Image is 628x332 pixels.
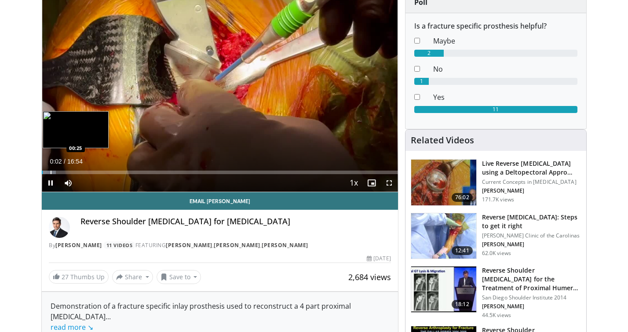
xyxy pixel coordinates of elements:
button: Share [112,270,153,284]
p: [PERSON_NAME] [482,303,581,310]
h4: Related Videos [411,135,474,146]
img: Avatar [49,217,70,238]
span: 0:02 [50,158,62,165]
h3: Reverse Shoulder [MEDICAL_DATA] for the Treatment of Proximal Humeral … [482,266,581,292]
h6: Is a fracture specific prosthesis helpful? [414,22,577,30]
div: By FEATURING , , [49,241,391,249]
div: 2 [414,50,444,57]
p: [PERSON_NAME] [482,187,581,194]
img: image.jpeg [43,111,109,148]
div: Progress Bar [42,171,398,174]
button: Save to [157,270,201,284]
p: San Diego Shoulder Institute 2014 [482,294,581,301]
div: [DATE] [367,255,391,263]
span: / [64,158,66,165]
img: Q2xRg7exoPLTwO8X4xMDoxOjA4MTsiGN.150x105_q85_crop-smart_upscale.jpg [411,266,476,312]
a: 76:02 Live Reverse [MEDICAL_DATA] using a Deltopectoral Appro… Current Concepts in [MEDICAL_DATA]... [411,159,581,206]
a: [PERSON_NAME] [214,241,260,249]
a: [PERSON_NAME] [262,241,308,249]
h3: Live Reverse [MEDICAL_DATA] using a Deltopectoral Appro… [482,159,581,177]
button: Mute [59,174,77,192]
dd: Maybe [427,36,584,46]
span: 76:02 [452,193,473,202]
p: 62.0K views [482,250,511,257]
a: 18:12 Reverse Shoulder [MEDICAL_DATA] for the Treatment of Proximal Humeral … San Diego Shoulder ... [411,266,581,319]
span: 2,684 views [348,272,391,282]
span: 27 [62,273,69,281]
p: 44.5K views [482,312,511,319]
p: 171.7K views [482,196,514,203]
h4: Reverse Shoulder [MEDICAL_DATA] for [MEDICAL_DATA] [80,217,391,226]
span: 12:41 [452,246,473,255]
h3: Reverse [MEDICAL_DATA]: Steps to get it right [482,213,581,230]
p: [PERSON_NAME] [482,241,581,248]
a: [PERSON_NAME] [166,241,212,249]
span: 16:54 [67,158,83,165]
a: read more ↘ [51,322,93,332]
button: Playback Rate [345,174,363,192]
div: 1 [414,78,429,85]
img: 684033_3.png.150x105_q85_crop-smart_upscale.jpg [411,160,476,205]
button: Fullscreen [380,174,398,192]
a: 12:41 Reverse [MEDICAL_DATA]: Steps to get it right [PERSON_NAME] Clinic of the Carolinas [PERSON... [411,213,581,259]
div: 11 [414,106,577,113]
p: Current Concepts in [MEDICAL_DATA] [482,179,581,186]
a: [PERSON_NAME] [55,241,102,249]
dd: No [427,64,584,74]
a: 11 Videos [103,241,135,249]
a: Email [PERSON_NAME] [42,192,398,210]
p: [PERSON_NAME] Clinic of the Carolinas [482,232,581,239]
img: 326034_0000_1.png.150x105_q85_crop-smart_upscale.jpg [411,213,476,259]
a: 27 Thumbs Up [49,270,109,284]
span: 18:12 [452,300,473,309]
button: Pause [42,174,59,192]
dd: Yes [427,92,584,102]
button: Enable picture-in-picture mode [363,174,380,192]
